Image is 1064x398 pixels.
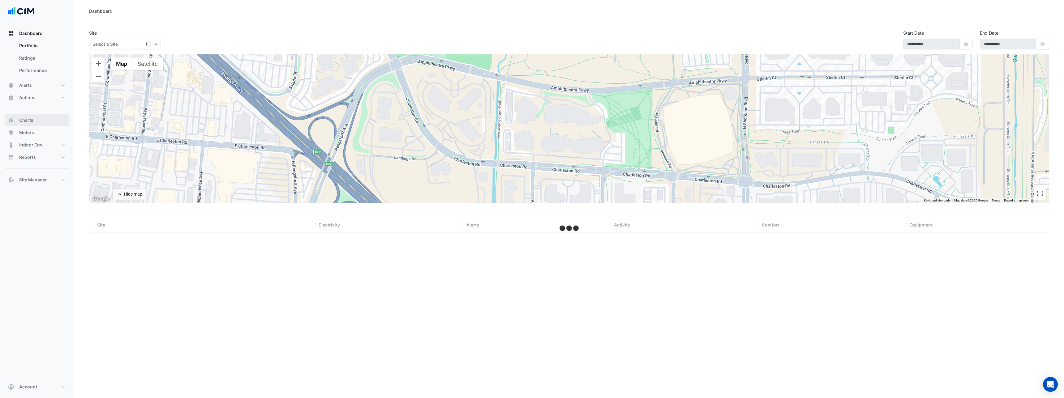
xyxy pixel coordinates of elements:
label: End Date [980,30,998,36]
span: Indoor Env [19,142,42,148]
a: Ratings [14,52,69,64]
app-icon: Alerts [8,82,14,88]
span: Reports [19,154,36,160]
label: Site [89,30,97,36]
span: Alerts [19,82,32,88]
label: Start Date [903,30,924,36]
div: Dashboard [89,8,113,14]
button: Hide map [113,189,146,200]
span: Comfort [762,222,779,227]
div: Dashboard [5,40,69,79]
a: Open this area in Google Maps (opens a new window) [91,195,111,203]
div: Hide map [124,191,142,197]
button: Toggle fullscreen view [1034,187,1046,200]
button: Actions [5,91,69,104]
img: Company Logo [7,5,35,17]
span: Meters [19,129,34,136]
button: Zoom out [92,70,105,83]
app-icon: Site Manager [8,177,14,183]
span: Site Manager [19,177,47,183]
button: Reports [5,151,69,163]
button: Indoor Env [5,139,69,151]
a: Terms (opens in new tab) [992,199,1000,202]
span: Account [19,384,37,390]
button: Meters [5,126,69,139]
a: Portfolio [14,40,69,52]
img: Google [91,195,111,203]
app-icon: Reports [8,154,14,160]
app-icon: Actions [8,95,14,101]
app-icon: Charts [8,117,14,123]
div: Open Intercom Messenger [1043,377,1058,392]
app-icon: Dashboard [8,30,14,36]
span: Dashboard [19,30,43,36]
button: Account [5,381,69,393]
span: Alerts [466,222,479,227]
app-icon: Meters [8,129,14,136]
app-icon: Indoor Env [8,142,14,148]
button: Dashboard [5,27,69,40]
span: Equipment [909,222,933,227]
span: Actions [19,95,36,101]
span: Activity [614,222,630,227]
button: Keyboard shortcuts [924,198,950,203]
span: Site [97,222,105,227]
button: Charts [5,114,69,126]
button: Alerts [5,79,69,91]
button: Site Manager [5,174,69,186]
button: Show satellite imagery [132,57,163,70]
a: Report a map error [1004,199,1029,202]
span: Electricity [319,222,340,227]
a: Performance [14,64,69,77]
span: Charts [19,117,33,123]
button: Show street map [111,57,132,70]
span: Map data ©2025 Google [954,199,988,202]
button: Zoom in [92,57,105,70]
